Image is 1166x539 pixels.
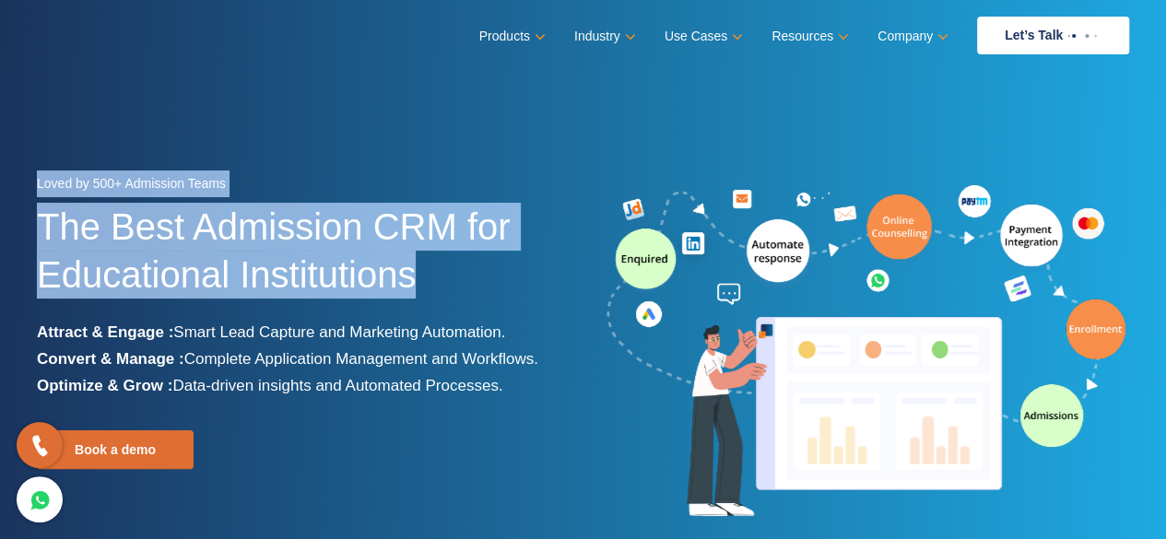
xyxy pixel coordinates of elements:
a: Industry [574,23,632,50]
a: Book a demo [37,430,194,469]
b: Optimize & Grow : [37,377,172,394]
span: Data-driven insights and Automated Processes. [172,377,502,394]
b: Attract & Engage : [37,323,173,341]
a: Let’s Talk [977,17,1129,54]
a: Resources [771,23,845,50]
a: Use Cases [665,23,739,50]
span: Smart Lead Capture and Marketing Automation. [173,323,505,341]
div: Loved by 500+ Admission Teams [37,170,570,203]
img: admission-software-home-page-header [604,181,1129,524]
span: Complete Application Management and Workflows. [184,350,538,368]
a: Products [479,23,542,50]
b: Convert & Manage : [37,350,184,368]
a: Company [877,23,945,50]
h1: The Best Admission CRM for Educational Institutions [37,203,570,319]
